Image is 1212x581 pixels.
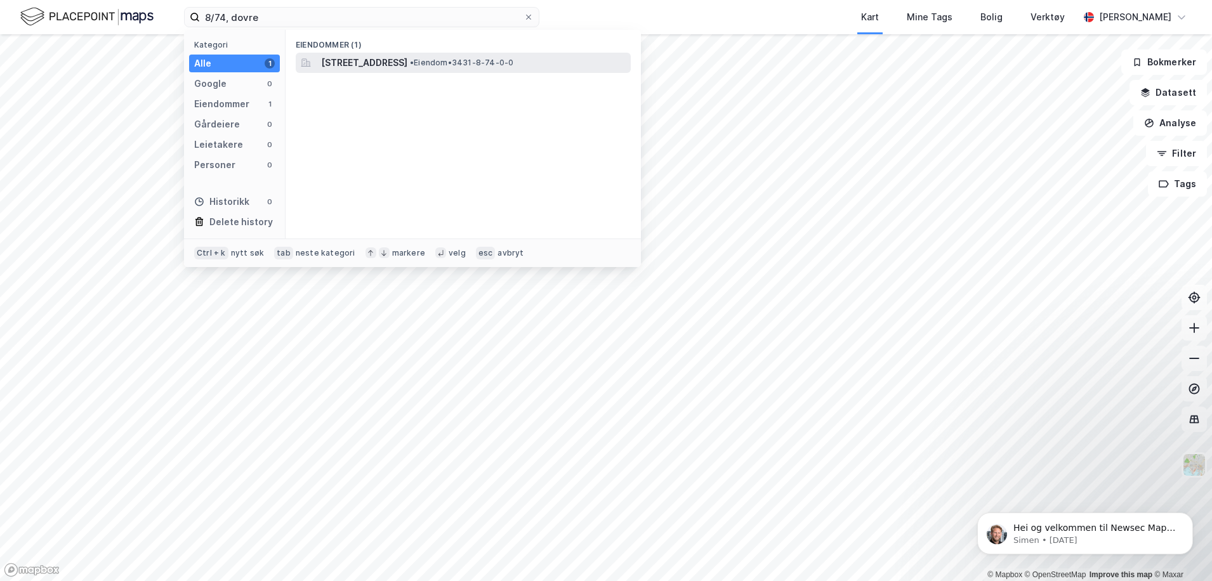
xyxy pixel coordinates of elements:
div: Eiendommer (1) [286,30,641,53]
span: • [410,58,414,67]
div: [PERSON_NAME] [1099,10,1171,25]
span: Eiendom • 3431-8-74-0-0 [410,58,513,68]
div: avbryt [497,248,524,258]
div: esc [476,247,496,259]
img: Z [1182,453,1206,477]
div: markere [392,248,425,258]
a: Mapbox homepage [4,563,60,577]
div: neste kategori [296,248,355,258]
div: 1 [265,99,275,109]
button: Tags [1148,171,1207,197]
span: [STREET_ADDRESS] [321,55,407,70]
div: Historikk [194,194,249,209]
a: OpenStreetMap [1025,570,1086,579]
button: Filter [1146,141,1207,166]
a: Mapbox [987,570,1022,579]
div: nytt søk [231,248,265,258]
div: Google [194,76,227,91]
img: logo.f888ab2527a4732fd821a326f86c7f29.svg [20,6,154,28]
div: 0 [265,79,275,89]
div: Gårdeiere [194,117,240,132]
input: Søk på adresse, matrikkel, gårdeiere, leietakere eller personer [200,8,524,27]
div: 0 [265,197,275,207]
div: Bolig [980,10,1003,25]
div: Ctrl + k [194,247,228,259]
div: 0 [265,160,275,170]
div: velg [449,248,466,258]
button: Datasett [1130,80,1207,105]
button: Analyse [1133,110,1207,136]
div: Kart [861,10,879,25]
div: tab [274,247,293,259]
a: Improve this map [1090,570,1152,579]
div: Personer [194,157,235,173]
div: Mine Tags [907,10,952,25]
iframe: Intercom notifications message [958,486,1212,575]
div: Verktøy [1031,10,1065,25]
div: Delete history [209,214,273,230]
div: 0 [265,140,275,150]
div: Leietakere [194,137,243,152]
button: Bokmerker [1121,49,1207,75]
div: Alle [194,56,211,71]
div: 0 [265,119,275,129]
div: Eiendommer [194,96,249,112]
div: Kategori [194,40,280,49]
div: 1 [265,58,275,69]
